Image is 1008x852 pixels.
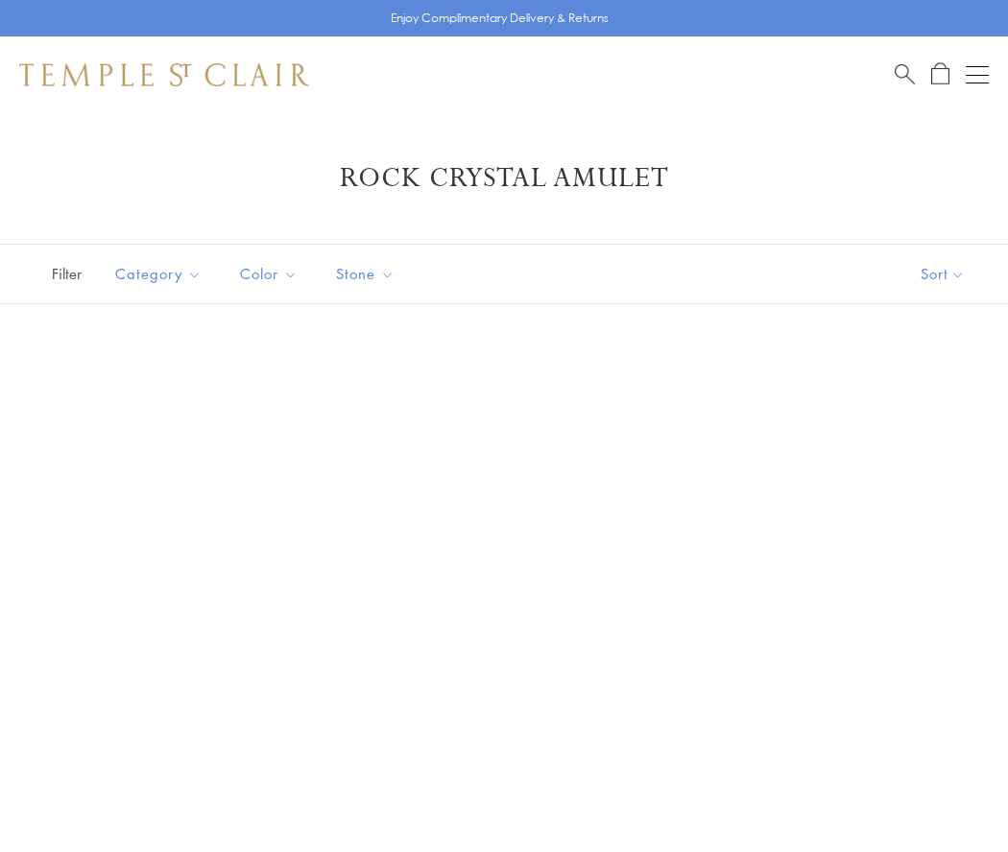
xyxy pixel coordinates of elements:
[877,245,1008,303] button: Show sort by
[966,63,989,86] button: Open navigation
[391,9,609,28] p: Enjoy Complimentary Delivery & Returns
[895,62,915,86] a: Search
[106,262,216,286] span: Category
[230,262,312,286] span: Color
[48,161,960,196] h1: Rock Crystal Amulet
[19,63,309,86] img: Temple St. Clair
[326,262,409,286] span: Stone
[931,62,949,86] a: Open Shopping Bag
[322,252,409,296] button: Stone
[101,252,216,296] button: Category
[226,252,312,296] button: Color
